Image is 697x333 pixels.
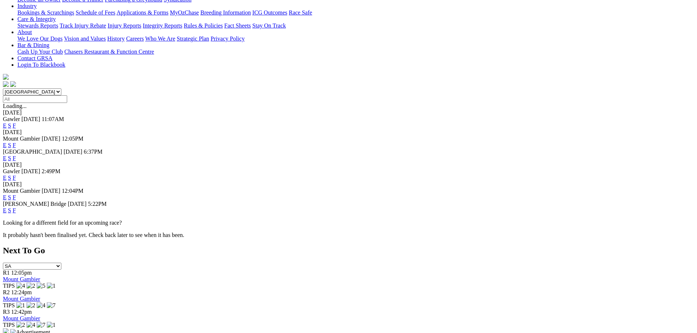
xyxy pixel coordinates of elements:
[3,296,40,302] a: Mount Gambier
[13,142,16,148] a: F
[8,142,11,148] a: S
[64,36,106,42] a: Vision and Values
[17,49,694,55] div: Bar & Dining
[17,62,65,68] a: Login To Blackbook
[17,29,32,35] a: About
[47,302,56,309] img: 7
[10,81,16,87] img: twitter.svg
[3,109,694,116] div: [DATE]
[3,246,694,255] h2: Next To Go
[62,188,83,194] span: 12:04PM
[42,188,61,194] span: [DATE]
[17,9,74,16] a: Bookings & Scratchings
[3,188,40,194] span: Mount Gambier
[17,49,63,55] a: Cash Up Your Club
[3,95,67,103] input: Select date
[16,302,25,309] img: 1
[17,55,52,61] a: Contact GRSA
[289,9,312,16] a: Race Safe
[13,207,16,213] a: F
[3,74,9,80] img: logo-grsa-white.png
[60,22,106,29] a: Track Injury Rebate
[76,9,115,16] a: Schedule of Fees
[252,9,287,16] a: ICG Outcomes
[62,136,83,142] span: 12:05PM
[170,9,199,16] a: MyOzChase
[8,175,11,181] a: S
[27,302,35,309] img: 2
[17,22,694,29] div: Care & Integrity
[3,270,10,276] span: R1
[37,283,45,289] img: 5
[37,302,45,309] img: 4
[13,194,16,200] a: F
[27,283,35,289] img: 2
[68,201,87,207] span: [DATE]
[3,194,7,200] a: E
[3,122,7,129] a: E
[64,149,82,155] span: [DATE]
[21,116,40,122] span: [DATE]
[3,116,20,122] span: Gawler
[3,149,62,155] span: [GEOGRAPHIC_DATA]
[107,36,125,42] a: History
[17,36,62,42] a: We Love Our Dogs
[3,276,40,282] a: Mount Gambier
[21,168,40,174] span: [DATE]
[117,9,168,16] a: Applications & Forms
[17,42,49,48] a: Bar & Dining
[88,201,107,207] span: 5:22PM
[42,116,64,122] span: 11:07AM
[177,36,209,42] a: Strategic Plan
[252,22,286,29] a: Stay On Track
[17,9,694,16] div: Industry
[8,194,11,200] a: S
[3,309,10,315] span: R3
[17,36,694,42] div: About
[3,103,27,109] span: Loading...
[3,175,7,181] a: E
[3,81,9,87] img: facebook.svg
[17,3,37,9] a: Industry
[184,22,223,29] a: Rules & Policies
[13,155,16,161] a: F
[8,122,11,129] a: S
[211,36,245,42] a: Privacy Policy
[27,322,35,328] img: 4
[64,49,154,55] a: Chasers Restaurant & Function Centre
[47,322,56,328] img: 1
[16,283,25,289] img: 4
[107,22,141,29] a: Injury Reports
[37,322,45,328] img: 7
[145,36,175,42] a: Who We Are
[3,129,694,136] div: [DATE]
[17,16,56,22] a: Care & Integrity
[16,322,25,328] img: 2
[3,162,694,168] div: [DATE]
[42,136,61,142] span: [DATE]
[3,142,7,148] a: E
[3,302,15,308] span: TIPS
[3,136,40,142] span: Mount Gambier
[3,283,15,289] span: TIPS
[3,155,7,161] a: E
[3,201,66,207] span: [PERSON_NAME] Bridge
[47,283,56,289] img: 1
[3,207,7,213] a: E
[224,22,251,29] a: Fact Sheets
[3,289,10,295] span: R2
[17,22,58,29] a: Stewards Reports
[8,207,11,213] a: S
[84,149,103,155] span: 6:37PM
[13,175,16,181] a: F
[13,122,16,129] a: F
[8,155,11,161] a: S
[11,270,32,276] span: 12:05pm
[3,220,694,226] p: Looking for a different field for an upcoming race?
[11,309,32,315] span: 12:42pm
[3,322,15,328] span: TIPS
[3,232,184,238] partial: It probably hasn't been finalised yet. Check back later to see when it has been.
[3,315,40,321] a: Mount Gambier
[200,9,251,16] a: Breeding Information
[3,168,20,174] span: Gawler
